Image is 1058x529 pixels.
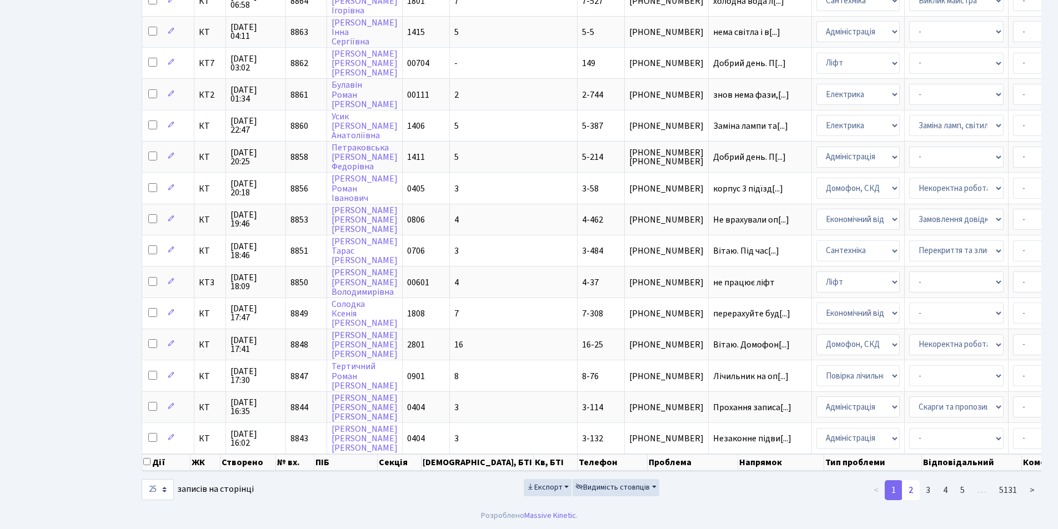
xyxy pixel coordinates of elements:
[713,245,779,257] span: Вітаю. Під час[...]
[332,204,398,235] a: [PERSON_NAME][PERSON_NAME][PERSON_NAME]
[142,454,190,471] th: Дії
[524,510,576,521] a: Massive Kinetic
[481,510,578,522] div: Розроблено .
[230,304,281,322] span: [DATE] 17:47
[332,267,398,298] a: [PERSON_NAME][PERSON_NAME]Володимирівна
[230,210,281,228] span: [DATE] 19:46
[582,339,603,351] span: 16-25
[332,17,398,48] a: [PERSON_NAME]ІннаСергіївна
[824,454,922,471] th: Тип проблеми
[407,120,425,132] span: 1406
[332,142,398,173] a: Петраковська[PERSON_NAME]Федорівна
[713,57,786,69] span: Добрий день. П[...]
[199,215,221,224] span: КТ
[629,28,704,37] span: [PHONE_NUMBER]
[629,122,704,130] span: [PHONE_NUMBER]
[407,370,425,382] span: 0901
[629,148,704,166] span: [PHONE_NUMBER] [PHONE_NUMBER]
[1023,480,1041,500] a: >
[578,454,648,471] th: Телефон
[454,401,459,414] span: 3
[407,89,429,101] span: 00111
[332,79,398,110] a: БулавінРоман[PERSON_NAME]
[575,482,650,493] span: Видимість стовпців
[290,432,308,445] span: 8843
[582,120,603,132] span: 5-387
[629,340,704,349] span: [PHONE_NUMBER]
[142,479,174,500] select: записів на сторінці
[629,278,704,287] span: [PHONE_NUMBER]
[290,89,308,101] span: 8861
[454,151,459,163] span: 5
[199,246,221,255] span: КТ
[454,26,459,38] span: 5
[332,173,398,204] a: [PERSON_NAME]РоманІванович
[290,276,308,289] span: 8850
[629,434,704,443] span: [PHONE_NUMBER]
[378,454,422,471] th: Секція
[290,401,308,414] span: 8844
[290,151,308,163] span: 8858
[629,372,704,381] span: [PHONE_NUMBER]
[454,432,459,445] span: 3
[902,480,920,500] a: 2
[332,298,398,329] a: СолодкаКсенія[PERSON_NAME]
[582,57,595,69] span: 149
[454,183,459,195] span: 3
[713,183,783,195] span: корпус 3 підїзд[...]
[582,89,603,101] span: 2-744
[582,214,603,226] span: 4-462
[527,482,563,493] span: Експорт
[919,480,937,500] a: 3
[332,423,398,454] a: [PERSON_NAME][PERSON_NAME][PERSON_NAME]
[407,339,425,351] span: 2801
[407,183,425,195] span: 0405
[454,57,458,69] span: -
[407,245,425,257] span: 0706
[230,336,281,354] span: [DATE] 17:41
[713,308,790,320] span: перерахуйте буд[...]
[199,28,221,37] span: КТ
[534,454,578,471] th: Кв, БТІ
[199,340,221,349] span: КТ
[230,117,281,134] span: [DATE] 22:47
[713,120,788,132] span: Заміна лампи та[...]
[454,339,463,351] span: 16
[992,480,1024,500] a: 5131
[199,184,221,193] span: КТ
[629,90,704,99] span: [PHONE_NUMBER]
[199,122,221,130] span: КТ
[407,432,425,445] span: 0404
[332,329,398,360] a: [PERSON_NAME][PERSON_NAME][PERSON_NAME]
[885,480,902,500] a: 1
[199,309,221,318] span: КТ
[290,57,308,69] span: 8862
[713,214,789,226] span: Не врахували оп[...]
[582,183,599,195] span: 3-58
[454,214,459,226] span: 4
[199,434,221,443] span: КТ
[713,89,789,101] span: знов нема фази,[...]
[199,372,221,381] span: КТ
[199,90,221,99] span: КТ2
[230,148,281,166] span: [DATE] 20:25
[199,59,221,68] span: КТ7
[582,432,603,445] span: 3-132
[407,308,425,320] span: 1808
[922,454,1021,471] th: Відповідальний
[290,183,308,195] span: 8856
[276,454,314,471] th: № вх.
[407,151,425,163] span: 1411
[290,245,308,257] span: 8851
[582,26,594,38] span: 5-5
[314,454,378,471] th: ПІБ
[230,273,281,291] span: [DATE] 18:09
[648,454,738,471] th: Проблема
[190,454,220,471] th: ЖК
[407,26,425,38] span: 1415
[954,480,971,500] a: 5
[573,479,659,496] button: Видимість стовпців
[199,403,221,412] span: КТ
[290,370,308,382] span: 8847
[230,430,281,447] span: [DATE] 16:02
